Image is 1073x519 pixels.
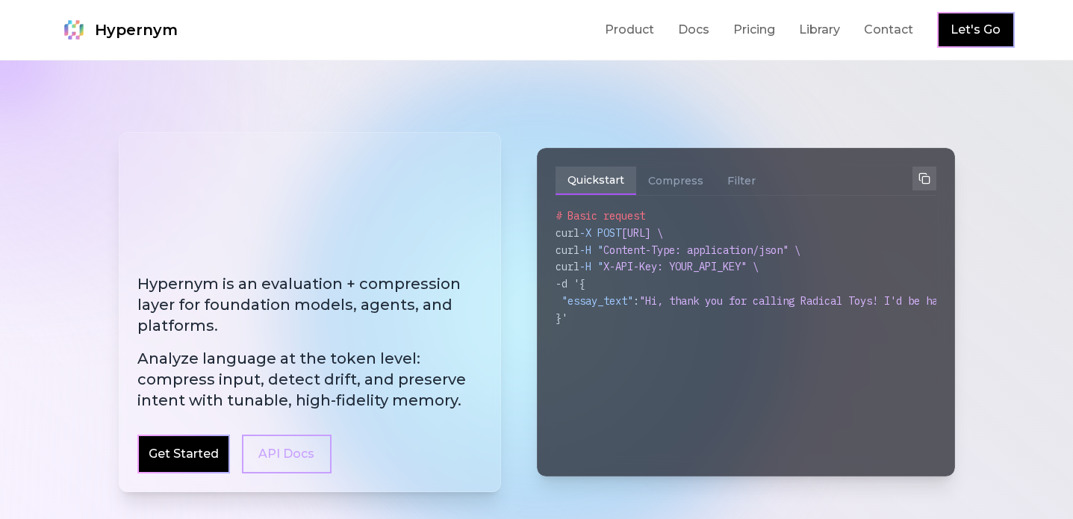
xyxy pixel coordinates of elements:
[621,226,663,240] span: [URL] \
[603,260,759,273] span: X-API-Key: YOUR_API_KEY" \
[579,260,603,273] span: -H "
[137,273,482,411] h2: Hypernym is an evaluation + compression layer for foundation models, agents, and platforms.
[864,21,913,39] a: Contact
[556,167,636,195] button: Quickstart
[556,260,579,273] span: curl
[556,226,579,240] span: curl
[733,21,775,39] a: Pricing
[715,167,768,195] button: Filter
[95,19,178,40] span: Hypernym
[912,167,936,190] button: Copy to clipboard
[242,435,332,473] a: API Docs
[678,21,709,39] a: Docs
[556,277,585,290] span: -d '{
[579,243,603,257] span: -H "
[603,243,800,257] span: Content-Type: application/json" \
[556,243,579,257] span: curl
[59,15,178,45] a: Hypernym
[556,311,567,325] span: }'
[59,15,89,45] img: Hypernym Logo
[556,209,645,223] span: # Basic request
[562,294,633,308] span: "essay_text"
[605,21,654,39] a: Product
[951,21,1001,39] a: Let's Go
[799,21,840,39] a: Library
[579,226,621,240] span: -X POST
[149,445,219,463] a: Get Started
[636,167,715,195] button: Compress
[137,348,482,411] span: Analyze language at the token level: compress input, detect drift, and preserve intent with tunab...
[633,294,639,308] span: :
